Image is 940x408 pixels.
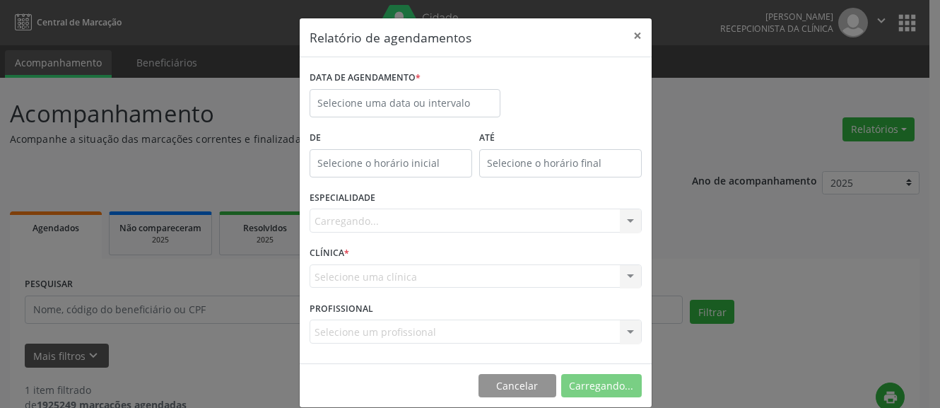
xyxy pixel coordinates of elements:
h5: Relatório de agendamentos [310,28,471,47]
label: ESPECIALIDADE [310,187,375,209]
button: Close [623,18,652,53]
label: PROFISSIONAL [310,298,373,320]
label: CLÍNICA [310,243,349,264]
label: DATA DE AGENDAMENTO [310,67,421,89]
input: Selecione uma data ou intervalo [310,89,500,117]
input: Selecione o horário final [479,149,642,177]
button: Carregando... [561,374,642,398]
button: Cancelar [478,374,556,398]
label: De [310,127,472,149]
label: ATÉ [479,127,642,149]
input: Selecione o horário inicial [310,149,472,177]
